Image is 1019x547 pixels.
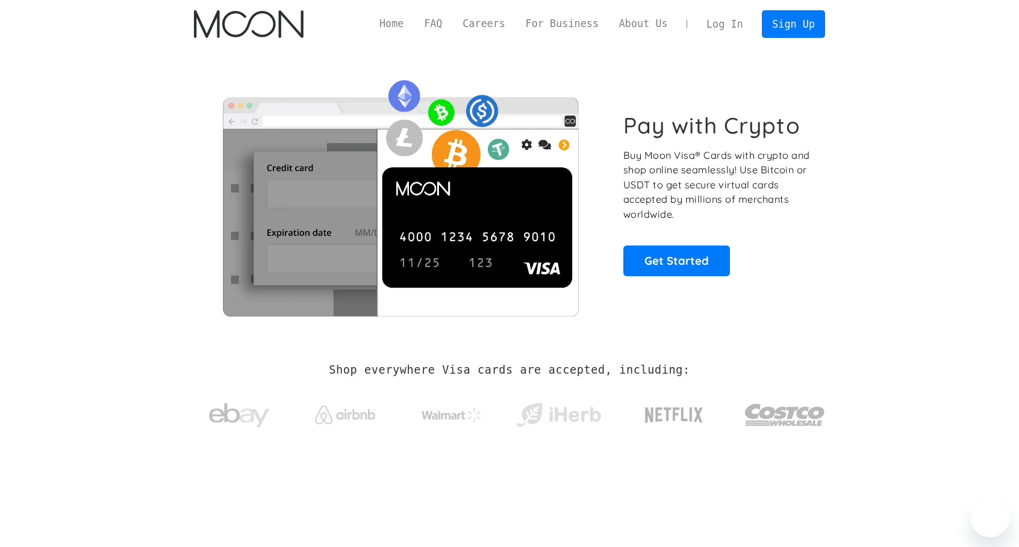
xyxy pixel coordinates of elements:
a: About Us [609,16,678,31]
a: home [194,10,303,38]
a: FAQ [414,16,452,31]
iframe: 启动消息传送窗口的按钮 [971,499,1009,537]
a: Log In [696,11,753,37]
img: Moon Logo [194,10,303,38]
a: Sign Up [762,10,824,37]
a: Costco [744,380,825,443]
a: Netflix [620,388,728,436]
img: Moon Cards let you spend your crypto anywhere Visa is accepted. [194,72,606,316]
img: Walmart [422,408,482,422]
img: iHerb [514,400,603,431]
a: Get Started [623,246,730,276]
img: Netflix [644,400,704,430]
p: Buy Moon Visa® Cards with crypto and shop online seamlessly! Use Bitcoin or USDT to get secure vi... [623,148,812,222]
a: Walmart [407,396,497,428]
img: ebay [209,397,269,434]
a: Home [369,16,414,31]
h2: Shop everywhere Visa cards are accepted, including: [329,363,690,377]
a: iHerb [514,388,603,437]
a: Careers [452,16,515,31]
a: Airbnb [301,394,390,430]
a: For Business [516,16,609,31]
a: ebay [194,385,284,440]
h1: Pay with Crypto [623,112,800,139]
img: Costco [744,392,825,437]
img: Airbnb [315,406,375,424]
